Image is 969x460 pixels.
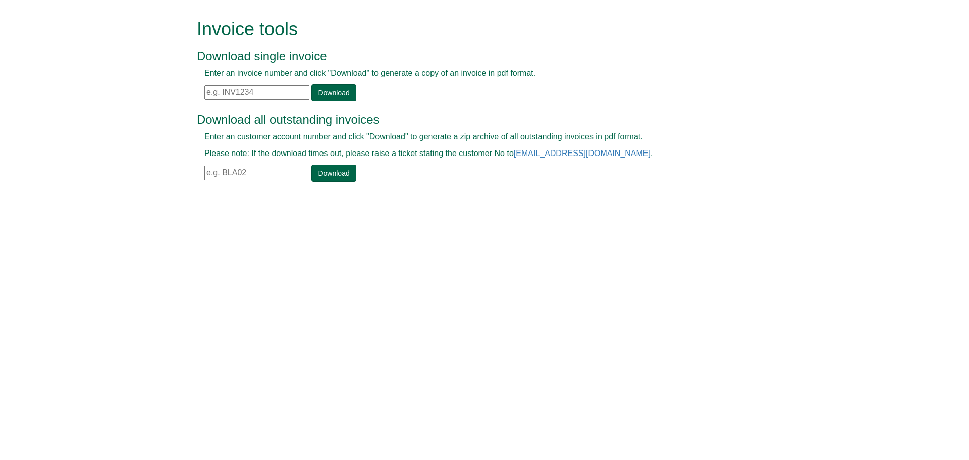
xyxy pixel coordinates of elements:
[204,68,742,79] p: Enter an invoice number and click "Download" to generate a copy of an invoice in pdf format.
[204,131,742,143] p: Enter an customer account number and click "Download" to generate a zip archive of all outstandin...
[311,165,356,182] a: Download
[311,84,356,101] a: Download
[204,166,309,180] input: e.g. BLA02
[514,149,651,158] a: [EMAIL_ADDRESS][DOMAIN_NAME]
[197,113,749,126] h3: Download all outstanding invoices
[204,148,742,160] p: Please note: If the download times out, please raise a ticket stating the customer No to .
[204,85,309,100] input: e.g. INV1234
[197,19,749,39] h1: Invoice tools
[197,49,749,63] h3: Download single invoice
